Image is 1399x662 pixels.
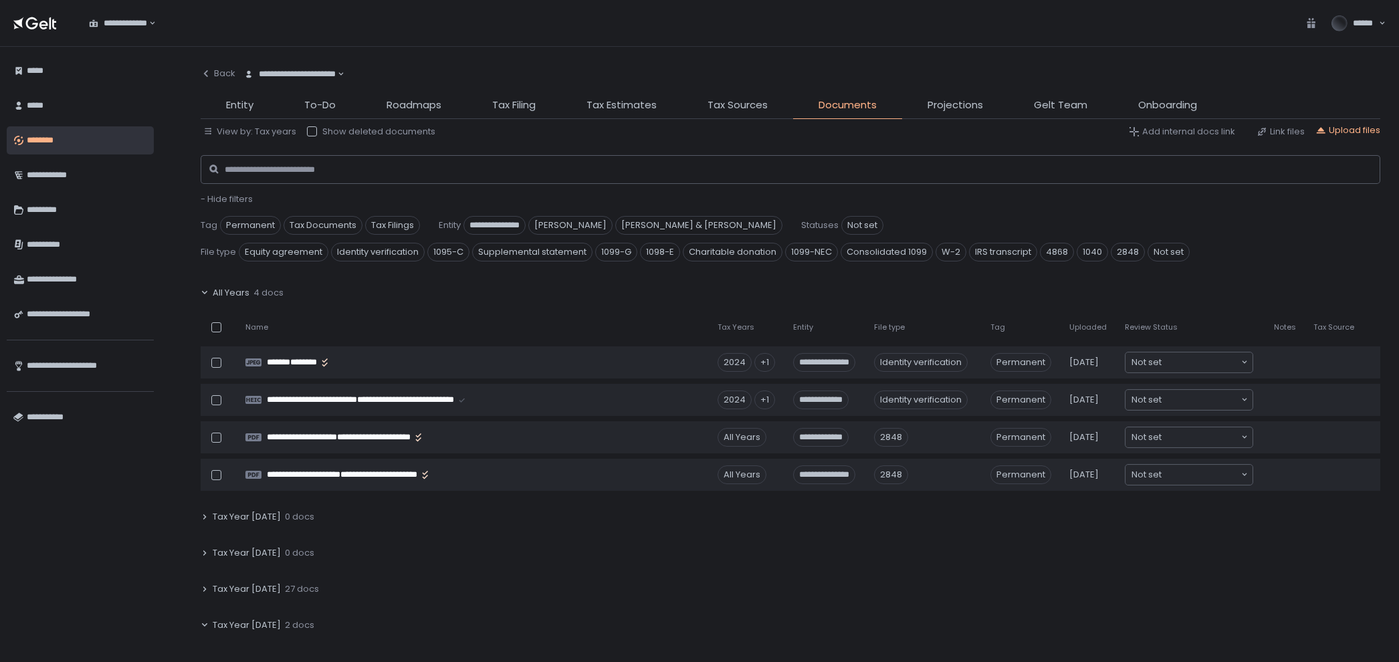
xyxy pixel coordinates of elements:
[640,243,680,261] span: 1098-E
[235,60,344,88] div: Search for option
[472,243,593,261] span: Supplemental statement
[708,98,768,113] span: Tax Sources
[990,391,1051,409] span: Permanent
[213,547,281,559] span: Tax Year [DATE]
[331,243,425,261] span: Identity verification
[285,547,314,559] span: 0 docs
[201,193,253,205] button: - Hide filters
[1274,322,1296,332] span: Notes
[874,465,908,484] div: 2848
[528,216,613,235] span: [PERSON_NAME]
[365,216,420,235] span: Tax Filings
[284,216,362,235] span: Tax Documents
[990,353,1051,372] span: Permanent
[1069,469,1099,481] span: [DATE]
[213,511,281,523] span: Tax Year [DATE]
[1162,393,1240,407] input: Search for option
[1125,322,1178,332] span: Review Status
[1125,465,1253,485] div: Search for option
[1111,243,1145,261] span: 2848
[793,322,813,332] span: Entity
[439,219,461,231] span: Entity
[253,287,284,299] span: 4 docs
[1257,126,1305,138] button: Link files
[285,583,319,595] span: 27 docs
[1125,390,1253,410] div: Search for option
[213,287,249,299] span: All Years
[213,619,281,631] span: Tax Year [DATE]
[1129,126,1235,138] button: Add internal docs link
[213,583,281,595] span: Tax Year [DATE]
[201,219,217,231] span: Tag
[1069,431,1099,443] span: [DATE]
[1132,393,1162,407] span: Not set
[1162,468,1240,481] input: Search for option
[1069,356,1099,368] span: [DATE]
[718,391,752,409] div: 2024
[928,98,983,113] span: Projections
[969,243,1037,261] span: IRS transcript
[285,619,314,631] span: 2 docs
[285,511,314,523] span: 0 docs
[201,68,235,80] div: Back
[874,428,908,447] div: 2848
[1315,124,1380,136] button: Upload files
[1132,431,1162,444] span: Not set
[239,243,328,261] span: Equity agreement
[1132,468,1162,481] span: Not set
[615,216,782,235] span: [PERSON_NAME] & [PERSON_NAME]
[595,243,637,261] span: 1099-G
[754,391,775,409] div: +1
[683,243,782,261] span: Charitable donation
[874,322,905,332] span: File type
[1162,431,1240,444] input: Search for option
[785,243,838,261] span: 1099-NEC
[1077,243,1108,261] span: 1040
[1148,243,1190,261] span: Not set
[1125,427,1253,447] div: Search for option
[201,60,235,87] button: Back
[1125,352,1253,372] div: Search for option
[586,98,657,113] span: Tax Estimates
[1040,243,1074,261] span: 4868
[1069,322,1107,332] span: Uploaded
[718,465,766,484] div: All Years
[387,98,441,113] span: Roadmaps
[245,322,268,332] span: Name
[841,216,883,235] span: Not set
[990,428,1051,447] span: Permanent
[841,243,933,261] span: Consolidated 1099
[201,246,236,258] span: File type
[304,98,336,113] span: To-Do
[427,243,469,261] span: 1095-C
[801,219,839,231] span: Statuses
[147,17,148,30] input: Search for option
[990,322,1005,332] span: Tag
[718,353,752,372] div: 2024
[718,322,754,332] span: Tax Years
[220,216,281,235] span: Permanent
[226,98,253,113] span: Entity
[936,243,966,261] span: W-2
[874,391,968,409] div: Identity verification
[1162,356,1240,369] input: Search for option
[819,98,877,113] span: Documents
[990,465,1051,484] span: Permanent
[80,9,156,37] div: Search for option
[718,428,766,447] div: All Years
[874,353,968,372] div: Identity verification
[1138,98,1197,113] span: Onboarding
[1313,322,1354,332] span: Tax Source
[1132,356,1162,369] span: Not set
[203,126,296,138] button: View by: Tax years
[754,353,775,372] div: +1
[492,98,536,113] span: Tax Filing
[1034,98,1087,113] span: Gelt Team
[1069,394,1099,406] span: [DATE]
